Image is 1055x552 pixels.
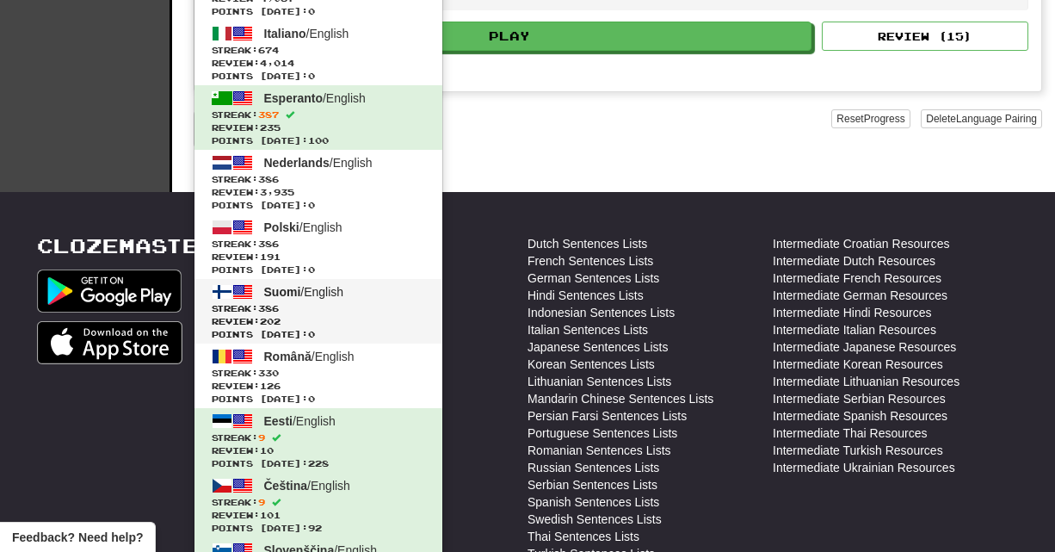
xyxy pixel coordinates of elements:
span: 9 [258,497,265,507]
span: / English [264,156,373,170]
a: Intermediate Lithuanian Resources [773,373,959,390]
span: Review: 202 [212,315,425,328]
span: Čeština [264,479,308,493]
a: Intermediate Spanish Resources [773,407,947,425]
a: Intermediate Hindi Resources [773,304,931,321]
a: Nederlands/EnglishStreak:386 Review:3,935Points [DATE]:0 [194,150,442,214]
span: Points [DATE]: 228 [212,457,425,470]
a: Română/EnglishStreak:330 Review:126Points [DATE]:0 [194,344,442,408]
a: Swedish Sentences Lists [527,511,662,528]
span: Română [264,350,312,363]
span: Suomi [264,285,301,299]
span: Points [DATE]: 0 [212,393,425,406]
span: Review: 4,014 [212,57,425,70]
a: Intermediate Ukrainian Resources [773,459,955,476]
a: Intermediate French Resources [773,270,941,287]
a: Mandarin Chinese Sentences Lists [527,390,713,407]
a: Hindi Sentences Lists [527,287,644,304]
span: Points [DATE]: 0 [212,5,425,18]
a: Korean Sentences Lists [527,356,655,373]
span: / English [264,285,344,299]
span: Review: 3,935 [212,186,425,199]
span: Streak: [212,44,425,57]
span: Streak: [212,173,425,186]
a: Spanish Sentences Lists [527,493,659,511]
span: / English [264,27,349,40]
a: Intermediate Dutch Resources [773,252,935,270]
span: Review: 235 [212,121,425,134]
span: Review: 10 [212,444,425,457]
span: Nederlands [264,156,330,170]
span: Progress [864,113,905,125]
a: Intermediate Thai Resources [773,425,928,442]
a: German Sentences Lists [527,270,659,287]
a: Serbian Sentences Lists [527,476,657,493]
img: Get it on Google Play [37,270,182,313]
img: Get it on App Store [37,321,182,364]
span: Points [DATE]: 0 [212,264,425,276]
span: 386 [258,303,279,313]
span: Language Pairing [956,113,1037,125]
a: Esperanto/EnglishStreak:387 Review:235Points [DATE]:100 [194,85,442,150]
a: Čeština/EnglishStreak:9 Review:101Points [DATE]:92 [194,473,442,537]
span: Points [DATE]: 100 [212,134,425,147]
a: Russian Sentences Lists [527,459,659,476]
span: 9 [258,432,265,443]
span: 386 [258,239,279,249]
span: 330 [258,368,279,378]
a: Italian Sentences Lists [527,321,648,338]
span: 674 [258,45,279,55]
span: Streak: [212,238,425,251]
span: Esperanto [264,91,323,105]
span: Streak: [212,302,425,315]
a: Thai Sentences Lists [527,528,639,545]
button: Review (15) [822,22,1028,51]
span: Points [DATE]: 92 [212,522,425,535]
a: Portuguese Sentences Lists [527,425,677,442]
a: Eesti/EnglishStreak:9 Review:10Points [DATE]:228 [194,408,442,473]
button: Play [207,22,811,51]
a: Persian Farsi Sentences Lists [527,407,687,425]
span: Eesti [264,414,293,428]
a: Lithuanian Sentences Lists [527,373,671,390]
span: Polski [264,220,299,234]
a: French Sentences Lists [527,252,653,270]
a: Intermediate German Resources [773,287,947,304]
a: Indonesian Sentences Lists [527,304,675,321]
span: / English [264,350,355,363]
a: Intermediate Japanese Resources [773,338,956,356]
span: Review: 126 [212,380,425,393]
a: Intermediate Croatian Resources [773,235,949,252]
span: / English [264,414,336,428]
a: Polski/EnglishStreak:386 Review:191Points [DATE]:0 [194,214,442,279]
a: Intermediate Serbian Resources [773,390,946,407]
button: DeleteLanguage Pairing [921,109,1042,128]
span: Review: 101 [212,509,425,522]
a: Intermediate Korean Resources [773,356,943,373]
span: Streak: [212,496,425,509]
a: Japanese Sentences Lists [527,338,668,356]
span: Streak: [212,367,425,380]
span: 386 [258,174,279,184]
a: Suomi/EnglishStreak:386 Review:202Points [DATE]:0 [194,279,442,344]
span: Streak: [212,109,425,121]
span: Italiano [264,27,306,40]
button: ResetProgress [831,109,910,128]
a: Dutch Sentences Lists [527,235,647,252]
span: / English [264,91,366,105]
span: / English [264,479,350,493]
span: / English [264,220,342,234]
a: Intermediate Turkish Resources [773,442,943,459]
a: Intermediate Italian Resources [773,321,936,338]
span: Points [DATE]: 0 [212,328,425,341]
span: Review: 191 [212,251,425,264]
span: Open feedback widget [12,529,143,546]
a: Clozemaster [37,235,215,257]
span: Points [DATE]: 0 [212,199,425,212]
span: Streak: [212,431,425,444]
a: Romanian Sentences Lists [527,442,671,459]
span: Points [DATE]: 0 [212,70,425,83]
a: Italiano/EnglishStreak:674 Review:4,014Points [DATE]:0 [194,21,442,85]
span: 387 [258,109,279,120]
